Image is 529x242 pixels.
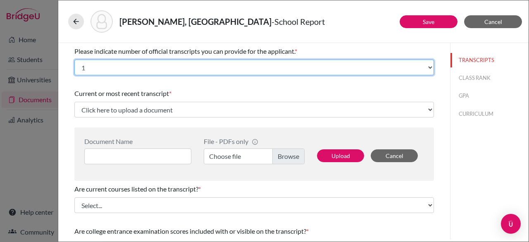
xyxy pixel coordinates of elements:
[450,107,529,121] button: CURRICULUM
[204,137,305,145] div: File - PDFs only
[74,227,306,235] span: Are college entrance examination scores included with or visible on the transcript?
[252,139,258,145] span: info
[450,71,529,85] button: CLASS RANK
[371,149,418,162] button: Cancel
[204,149,305,164] label: Choose file
[272,17,325,26] span: - School Report
[501,214,521,234] div: Open Intercom Messenger
[119,17,272,26] strong: [PERSON_NAME], [GEOGRAPHIC_DATA]
[450,89,529,103] button: GPA
[450,53,529,67] button: TRANSCRIPTS
[317,149,364,162] button: Upload
[74,47,295,55] span: Please indicate number of official transcripts you can provide for the applicant.
[74,89,169,97] span: Current or most recent transcript
[74,185,198,193] span: Are current courses listed on the transcript?
[84,137,191,145] div: Document Name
